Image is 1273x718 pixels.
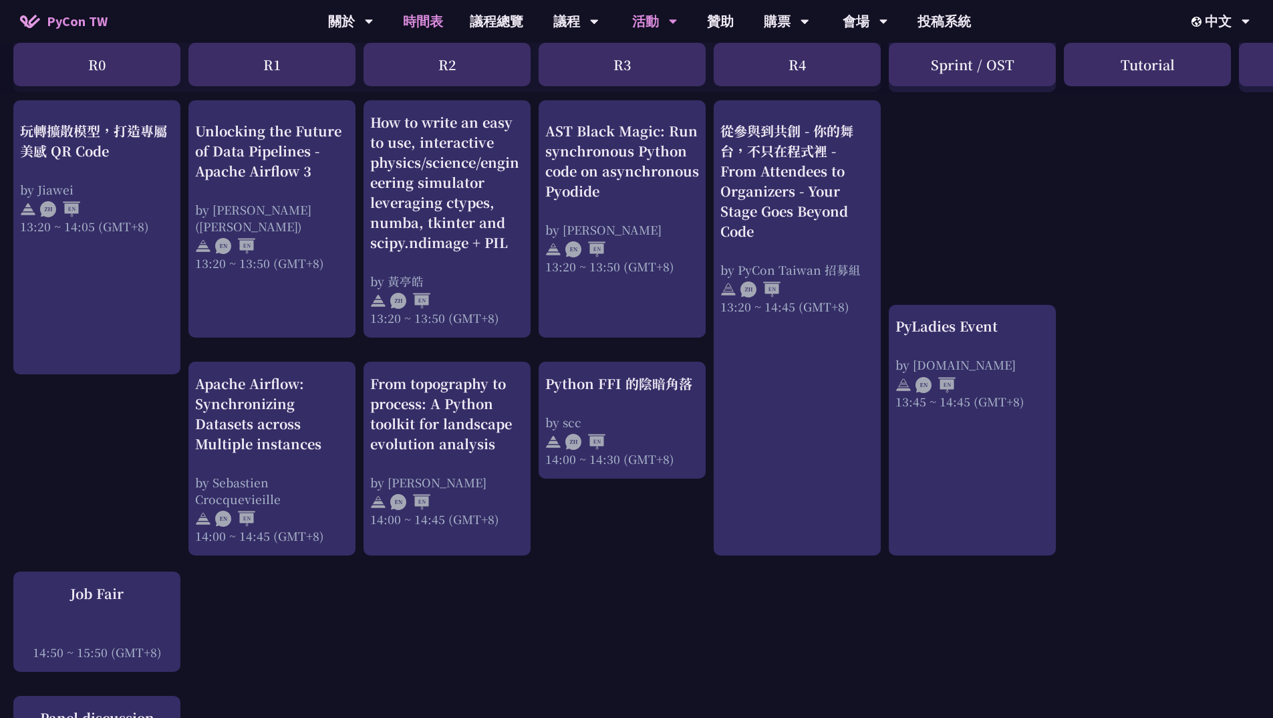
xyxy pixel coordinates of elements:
div: PyLadies Event [895,316,1049,336]
img: ZHEN.371966e.svg [390,293,430,309]
a: 玩轉擴散模型，打造專屬美感 QR Code by Jiawei 13:20 ~ 14:05 (GMT+8) [20,112,174,363]
img: svg+xml;base64,PHN2ZyB4bWxucz0iaHR0cDovL3d3dy53My5vcmcvMjAwMC9zdmciIHdpZHRoPSIyNCIgaGVpZ2h0PSIyNC... [195,511,211,527]
img: ENEN.5a408d1.svg [215,511,255,527]
a: Python FFI 的陰暗角落 by scc 14:00 ~ 14:30 (GMT+8) [545,374,699,467]
div: Apache Airflow: Synchronizing Datasets across Multiple instances [195,374,349,454]
div: 13:20 ~ 14:45 (GMT+8) [720,297,874,314]
img: svg+xml;base64,PHN2ZyB4bWxucz0iaHR0cDovL3d3dy53My5vcmcvMjAwMC9zdmciIHdpZHRoPSIyNCIgaGVpZ2h0PSIyNC... [545,434,561,450]
div: by [PERSON_NAME] [545,221,699,237]
img: ENEN.5a408d1.svg [915,377,956,393]
div: by [DOMAIN_NAME] [895,356,1049,373]
div: Unlocking the Future of Data Pipelines - Apache Airflow 3 [195,120,349,181]
div: R2 [364,43,531,86]
div: R4 [714,43,881,86]
a: How to write an easy to use, interactive physics/science/engineering simulator leveraging ctypes,... [370,112,524,326]
a: PyLadies Event by [DOMAIN_NAME] 13:45 ~ 14:45 (GMT+8) [895,316,1049,544]
span: PyCon TW [47,11,108,31]
img: svg+xml;base64,PHN2ZyB4bWxucz0iaHR0cDovL3d3dy53My5vcmcvMjAwMC9zdmciIHdpZHRoPSIyNCIgaGVpZ2h0PSIyNC... [195,238,211,254]
div: by scc [545,414,699,431]
img: ZHEN.371966e.svg [740,281,781,297]
a: From topography to process: A Python toolkit for landscape evolution analysis by [PERSON_NAME] 14... [370,374,524,544]
div: R3 [539,43,706,86]
div: Job Fair [20,584,174,604]
img: ENEN.5a408d1.svg [215,238,255,254]
div: How to write an easy to use, interactive physics/science/engineering simulator leveraging ctypes,... [370,112,524,253]
img: svg+xml;base64,PHN2ZyB4bWxucz0iaHR0cDovL3d3dy53My5vcmcvMjAwMC9zdmciIHdpZHRoPSIyNCIgaGVpZ2h0PSIyNC... [895,377,911,393]
div: 13:45 ~ 14:45 (GMT+8) [895,393,1049,410]
div: by Sebastien Crocquevieille [195,474,349,507]
div: 13:20 ~ 13:50 (GMT+8) [195,254,349,271]
div: Sprint / OST [889,43,1056,86]
img: Locale Icon [1191,17,1205,27]
img: svg+xml;base64,PHN2ZyB4bWxucz0iaHR0cDovL3d3dy53My5vcmcvMjAwMC9zdmciIHdpZHRoPSIyNCIgaGVpZ2h0PSIyNC... [20,201,36,217]
div: Python FFI 的陰暗角落 [545,374,699,394]
div: 14:00 ~ 14:45 (GMT+8) [370,511,524,527]
a: AST Black Magic: Run synchronous Python code on asynchronous Pyodide by [PERSON_NAME] 13:20 ~ 13:... [545,112,699,326]
img: ZHEN.371966e.svg [565,434,605,450]
div: by [PERSON_NAME] ([PERSON_NAME]) [195,201,349,234]
div: by Jiawei [20,181,174,197]
div: 玩轉擴散模型，打造專屬美感 QR Code [20,120,174,160]
div: 14:50 ~ 15:50 (GMT+8) [20,644,174,661]
a: Apache Airflow: Synchronizing Datasets across Multiple instances by Sebastien Crocquevieille 14:0... [195,374,349,544]
a: 從參與到共創 - 你的舞台，不只在程式裡 - From Attendees to Organizers - Your Stage Goes Beyond Code by PyCon Taiwan... [720,112,874,544]
div: by [PERSON_NAME] [370,474,524,491]
a: PyCon TW [7,5,121,38]
div: by 黃亭皓 [370,273,524,289]
div: 13:20 ~ 13:50 (GMT+8) [370,310,524,326]
div: 13:20 ~ 13:50 (GMT+8) [545,257,699,274]
div: Tutorial [1064,43,1231,86]
img: Home icon of PyCon TW 2025 [20,15,40,28]
div: by PyCon Taiwan 招募組 [720,261,874,277]
img: ZHEN.371966e.svg [40,201,80,217]
div: 13:20 ~ 14:05 (GMT+8) [20,217,174,234]
img: ENEN.5a408d1.svg [565,241,605,257]
div: AST Black Magic: Run synchronous Python code on asynchronous Pyodide [545,120,699,201]
div: 14:00 ~ 14:45 (GMT+8) [195,527,349,544]
img: svg+xml;base64,PHN2ZyB4bWxucz0iaHR0cDovL3d3dy53My5vcmcvMjAwMC9zdmciIHdpZHRoPSIyNCIgaGVpZ2h0PSIyNC... [370,494,386,510]
div: From topography to process: A Python toolkit for landscape evolution analysis [370,374,524,454]
img: svg+xml;base64,PHN2ZyB4bWxucz0iaHR0cDovL3d3dy53My5vcmcvMjAwMC9zdmciIHdpZHRoPSIyNCIgaGVpZ2h0PSIyNC... [370,293,386,309]
div: 從參與到共創 - 你的舞台，不只在程式裡 - From Attendees to Organizers - Your Stage Goes Beyond Code [720,120,874,241]
img: ENEN.5a408d1.svg [390,494,430,510]
a: Unlocking the Future of Data Pipelines - Apache Airflow 3 by [PERSON_NAME] ([PERSON_NAME]) 13:20 ... [195,112,349,326]
img: svg+xml;base64,PHN2ZyB4bWxucz0iaHR0cDovL3d3dy53My5vcmcvMjAwMC9zdmciIHdpZHRoPSIyNCIgaGVpZ2h0PSIyNC... [545,241,561,257]
div: R1 [188,43,356,86]
img: svg+xml;base64,PHN2ZyB4bWxucz0iaHR0cDovL3d3dy53My5vcmcvMjAwMC9zdmciIHdpZHRoPSIyNCIgaGVpZ2h0PSIyNC... [720,281,736,297]
div: 14:00 ~ 14:30 (GMT+8) [545,451,699,467]
div: R0 [13,43,180,86]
